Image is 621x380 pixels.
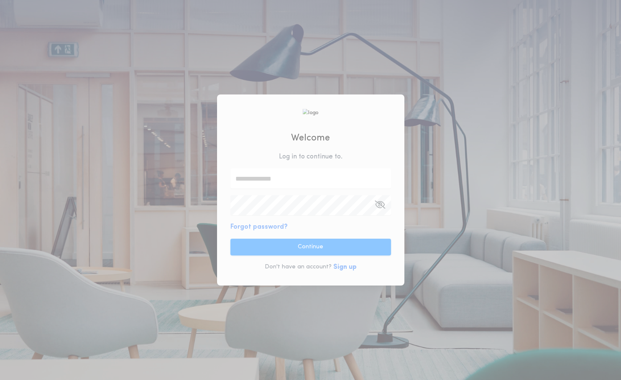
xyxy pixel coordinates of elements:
[333,262,357,272] button: Sign up
[230,239,391,255] button: Continue
[291,131,330,145] h2: Welcome
[230,222,288,232] button: Forgot password?
[265,263,332,271] p: Don't have an account?
[303,109,319,117] img: logo
[279,152,342,162] p: Log in to continue to .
